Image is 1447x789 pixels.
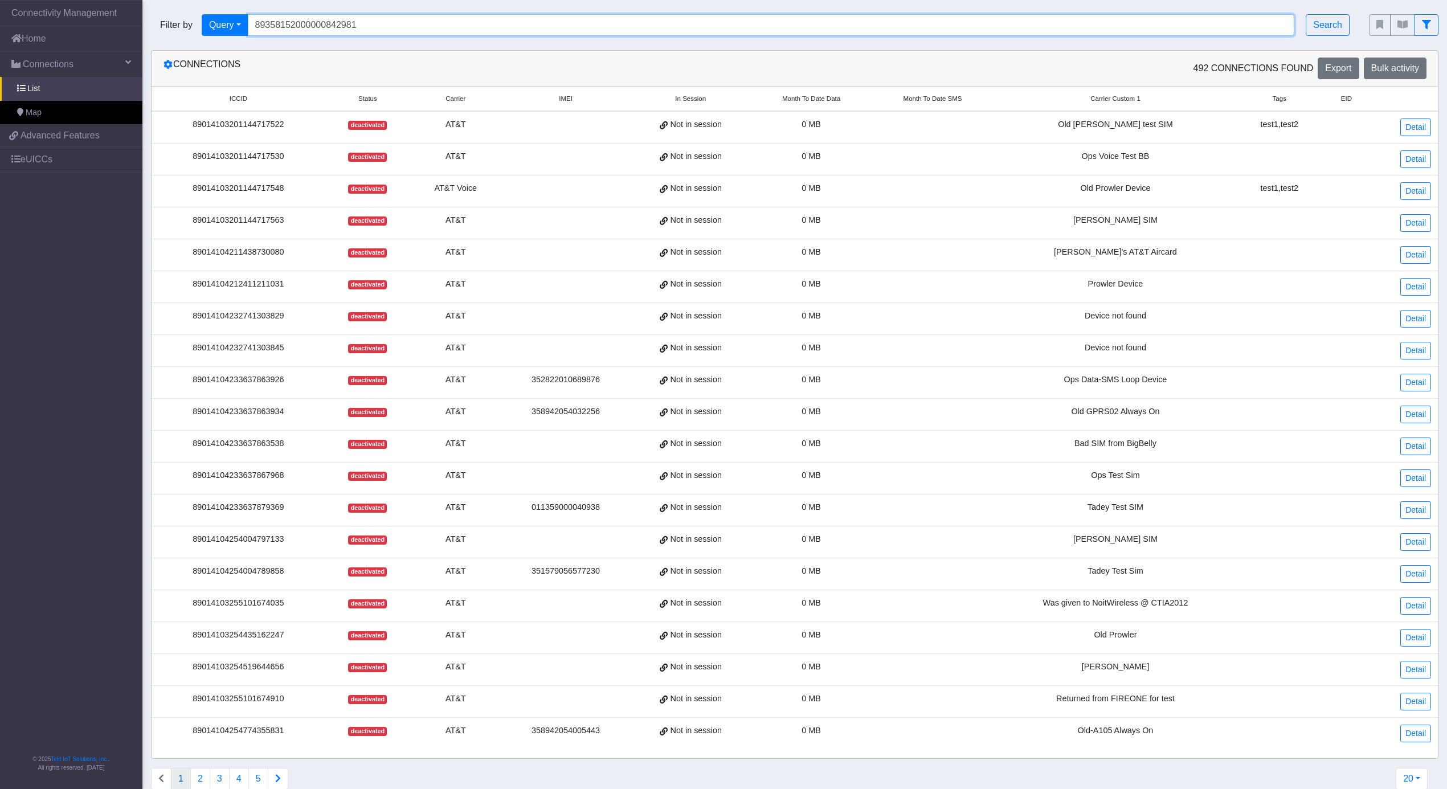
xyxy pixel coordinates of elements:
[417,182,494,195] div: AT&T Voice
[158,182,318,195] div: 89014103201144717548
[417,374,494,386] div: AT&T
[1400,374,1431,391] a: Detail
[1400,469,1431,487] a: Detail
[671,118,722,131] span: Not in session
[417,342,494,354] div: AT&T
[559,94,573,104] span: IMEI
[671,565,722,578] span: Not in session
[417,150,494,163] div: AT&T
[348,440,387,449] span: deactivated
[1400,501,1431,519] a: Detail
[1371,63,1419,73] span: Bulk activity
[1400,597,1431,615] a: Detail
[1000,597,1231,610] div: Was given to NoitWireless @ CTIA2012
[802,502,821,512] span: 0 MB
[1400,278,1431,296] a: Detail
[348,121,387,130] span: deactivated
[1400,150,1431,168] a: Detail
[508,406,623,418] div: 358942054032256
[158,310,318,322] div: 89014104232741303829
[348,504,387,513] span: deactivated
[675,94,706,104] span: In Session
[158,214,318,227] div: 89014103201144717563
[802,694,821,703] span: 0 MB
[348,567,387,577] span: deactivated
[802,152,821,161] span: 0 MB
[782,94,840,104] span: Month To Date Data
[671,246,722,259] span: Not in session
[802,215,821,224] span: 0 MB
[1400,533,1431,551] a: Detail
[1369,14,1438,36] div: fitlers menu
[802,566,821,575] span: 0 MB
[417,406,494,418] div: AT&T
[154,58,795,79] div: Connections
[348,153,387,162] span: deactivated
[1090,94,1141,104] span: Carrier Custom 1
[417,725,494,737] div: AT&T
[1000,629,1231,641] div: Old Prowler
[1400,693,1431,710] a: Detail
[1364,58,1426,79] button: Bulk activity
[417,310,494,322] div: AT&T
[802,439,821,448] span: 0 MB
[1400,438,1431,455] a: Detail
[348,312,387,321] span: deactivated
[348,599,387,608] span: deactivated
[158,406,318,418] div: 89014104233637863934
[158,661,318,673] div: 89014103254519644656
[671,406,722,418] span: Not in session
[1000,469,1231,482] div: Ops Test Sim
[348,631,387,640] span: deactivated
[417,597,494,610] div: AT&T
[348,280,387,289] span: deactivated
[1400,182,1431,200] a: Detail
[1000,214,1231,227] div: [PERSON_NAME] SIM
[802,598,821,607] span: 0 MB
[1400,214,1431,232] a: Detail
[802,279,821,288] span: 0 MB
[1000,693,1231,705] div: Returned from FIREONE for test
[1400,661,1431,678] a: Detail
[27,83,40,95] span: List
[417,661,494,673] div: AT&T
[417,629,494,641] div: AT&T
[202,14,248,36] button: Query
[802,662,821,671] span: 0 MB
[671,214,722,227] span: Not in session
[417,533,494,546] div: AT&T
[1000,661,1231,673] div: [PERSON_NAME]
[671,150,722,163] span: Not in session
[417,438,494,450] div: AT&T
[1244,118,1314,131] div: test1,test2
[1000,246,1231,259] div: [PERSON_NAME]'s AT&T Aircard
[1400,725,1431,742] a: Detail
[802,120,821,129] span: 0 MB
[348,472,387,481] span: deactivated
[802,247,821,256] span: 0 MB
[1325,63,1351,73] span: Export
[671,438,722,450] span: Not in session
[671,597,722,610] span: Not in session
[417,565,494,578] div: AT&T
[1193,62,1314,75] span: 492 Connections found
[23,58,73,71] span: Connections
[802,375,821,384] span: 0 MB
[1318,58,1359,79] button: Export
[158,565,318,578] div: 89014104254004789858
[802,407,821,416] span: 0 MB
[417,246,494,259] div: AT&T
[508,374,623,386] div: 352822010689876
[158,118,318,131] div: 89014103201144717522
[348,185,387,194] span: deactivated
[1000,501,1231,514] div: Tadey Test SIM
[158,469,318,482] div: 89014104233637867968
[1000,310,1231,322] div: Device not found
[1400,629,1431,647] a: Detail
[671,469,722,482] span: Not in session
[348,408,387,417] span: deactivated
[1000,118,1231,131] div: Old [PERSON_NAME] test SIM
[508,501,623,514] div: 011359000040938
[671,661,722,673] span: Not in session
[151,18,202,32] span: Filter by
